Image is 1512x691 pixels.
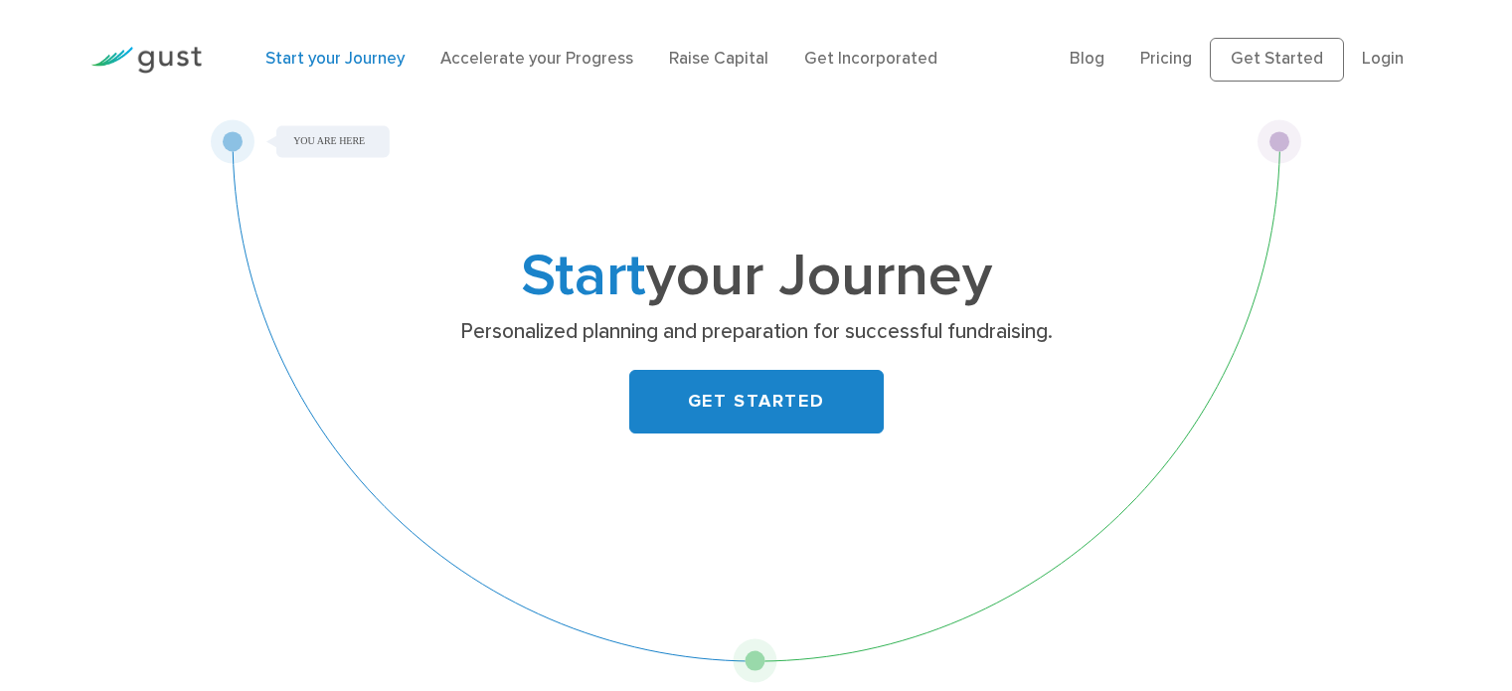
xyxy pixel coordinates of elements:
a: Pricing [1140,49,1192,69]
span: Start [521,241,646,311]
p: Personalized planning and preparation for successful fundraising. [371,318,1141,346]
img: Gust Logo [90,47,202,74]
h1: your Journey [364,250,1149,304]
a: Login [1362,49,1404,69]
a: Get Started [1210,38,1344,82]
a: Raise Capital [669,49,768,69]
a: GET STARTED [629,370,884,433]
a: Start your Journey [265,49,405,69]
a: Accelerate your Progress [440,49,633,69]
a: Get Incorporated [804,49,937,69]
a: Blog [1070,49,1104,69]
